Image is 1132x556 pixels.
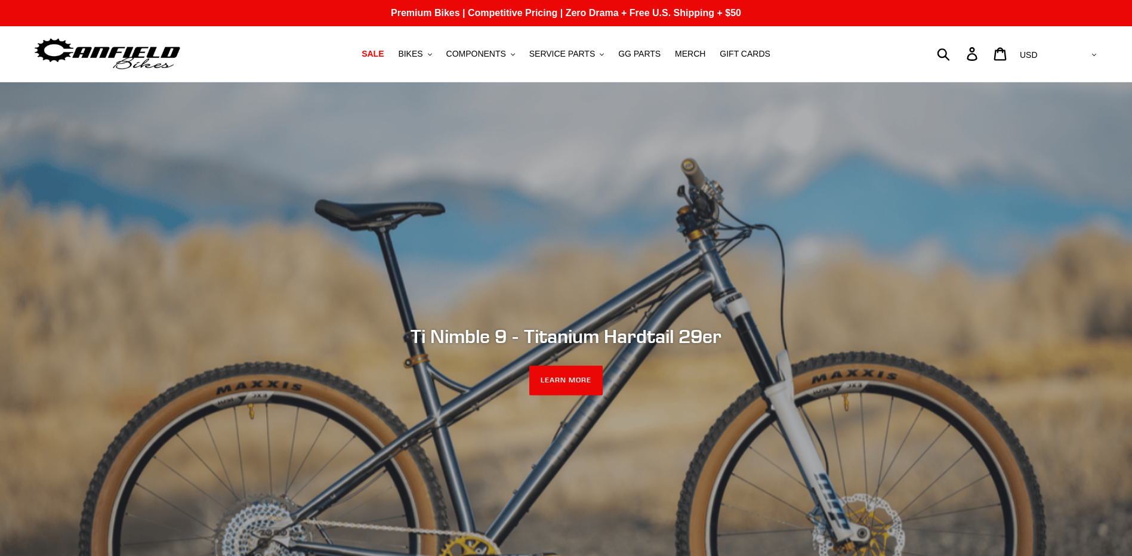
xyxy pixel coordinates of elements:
[669,46,711,62] a: MERCH
[440,46,521,62] button: COMPONENTS
[392,46,437,62] button: BIKES
[675,49,705,59] span: MERCH
[446,49,506,59] span: COMPONENTS
[612,46,667,62] a: GG PARTS
[714,46,776,62] a: GIFT CARDS
[529,366,603,396] a: LEARN MORE
[356,46,390,62] a: SALE
[241,325,892,347] h2: Ti Nimble 9 - Titanium Hardtail 29er
[529,49,595,59] span: SERVICE PARTS
[398,49,422,59] span: BIKES
[943,41,974,67] input: Search
[523,46,610,62] button: SERVICE PARTS
[618,49,661,59] span: GG PARTS
[362,49,384,59] span: SALE
[720,49,770,59] span: GIFT CARDS
[33,35,182,73] img: Canfield Bikes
